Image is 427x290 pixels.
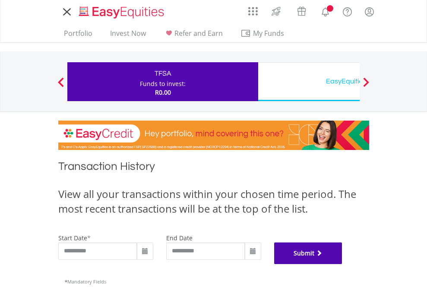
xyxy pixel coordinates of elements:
[107,29,149,42] a: Invest Now
[58,121,369,150] img: EasyCredit Promotion Banner
[65,278,106,285] span: Mandatory Fields
[52,82,70,90] button: Previous
[160,29,226,42] a: Refer and Earn
[248,6,258,16] img: grid-menu-icon.svg
[336,2,358,19] a: FAQ's and Support
[76,2,168,19] a: Home page
[58,234,87,242] label: start date
[166,234,193,242] label: end date
[58,159,369,178] h1: Transaction History
[358,2,380,21] a: My Profile
[269,4,283,18] img: thrive-v2.svg
[174,29,223,38] span: Refer and Earn
[289,2,314,18] a: Vouchers
[294,4,309,18] img: vouchers-v2.svg
[73,67,253,80] div: TFSA
[240,28,297,39] span: My Funds
[155,88,171,96] span: R0.00
[58,187,369,217] div: View all your transactions within your chosen time period. The most recent transactions will be a...
[357,82,375,90] button: Next
[314,2,336,19] a: Notifications
[140,80,186,88] div: Funds to invest:
[77,5,168,19] img: EasyEquities_Logo.png
[274,242,342,264] button: Submit
[60,29,96,42] a: Portfolio
[243,2,263,16] a: AppsGrid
